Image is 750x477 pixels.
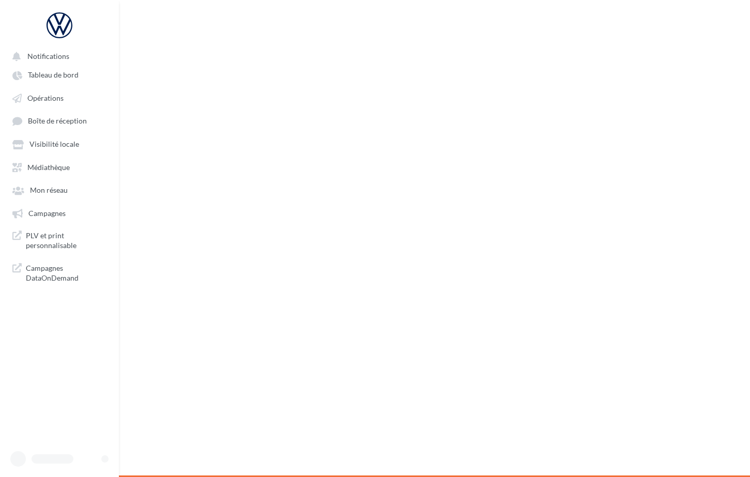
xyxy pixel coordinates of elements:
span: Boîte de réception [28,117,87,126]
a: PLV et print personnalisable [6,226,113,255]
a: Campagnes [6,204,113,222]
span: Campagnes DataOnDemand [26,263,106,283]
span: PLV et print personnalisable [26,230,106,251]
span: Notifications [27,52,69,60]
span: Visibilité locale [29,140,79,149]
span: Opérations [27,94,64,102]
a: Campagnes DataOnDemand [6,259,113,287]
span: Campagnes [28,209,66,218]
a: Mon réseau [6,180,113,199]
a: Médiathèque [6,158,113,176]
span: Tableau de bord [28,71,79,80]
a: Opérations [6,88,113,107]
span: Médiathèque [27,163,70,172]
a: Visibilité locale [6,134,113,153]
a: Boîte de réception [6,111,113,130]
a: Tableau de bord [6,65,113,84]
span: Mon réseau [30,186,68,195]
